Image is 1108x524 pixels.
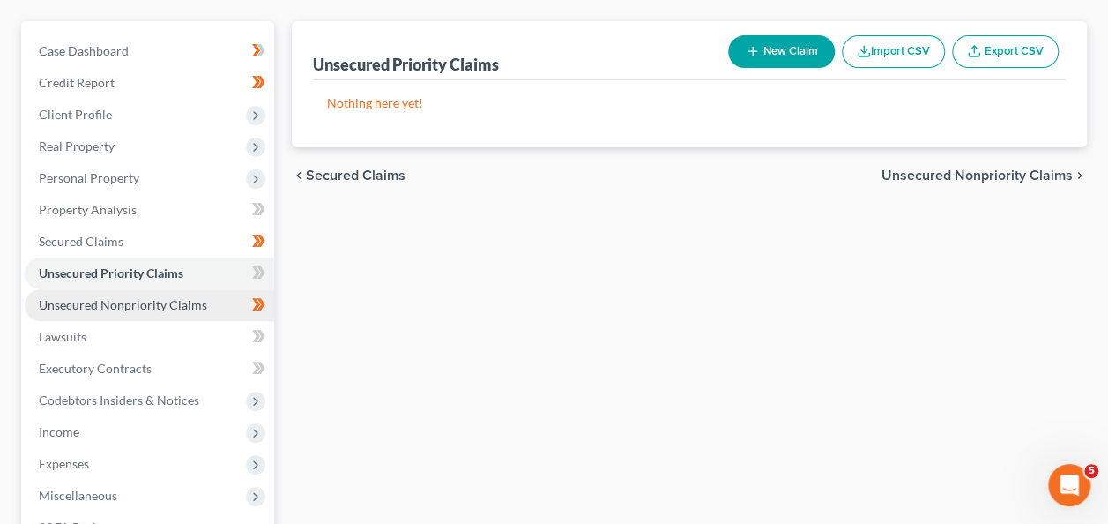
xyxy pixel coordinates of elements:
[25,289,274,321] a: Unsecured Nonpriority Claims
[25,67,274,99] a: Credit Report
[842,35,945,68] button: Import CSV
[39,456,89,471] span: Expenses
[313,54,499,75] div: Unsecured Priority Claims
[327,94,1052,112] p: Nothing here yet!
[39,424,79,439] span: Income
[881,168,1073,183] span: Unsecured Nonpriority Claims
[39,43,129,58] span: Case Dashboard
[39,202,137,217] span: Property Analysis
[39,393,199,408] span: Codebtors Insiders & Notices
[39,361,152,376] span: Executory Contracts
[39,266,183,281] span: Unsecured Priority Claims
[25,35,274,67] a: Case Dashboard
[39,107,112,122] span: Client Profile
[39,329,86,344] span: Lawsuits
[306,168,405,183] span: Secured Claims
[39,138,115,153] span: Real Property
[25,353,274,385] a: Executory Contracts
[25,321,274,353] a: Lawsuits
[292,168,306,183] i: chevron_left
[25,258,274,289] a: Unsecured Priority Claims
[728,35,835,68] button: New Claim
[39,170,139,185] span: Personal Property
[1048,464,1090,506] iframe: Intercom live chat
[881,168,1087,183] button: Unsecured Nonpriority Claims chevron_right
[39,297,207,312] span: Unsecured Nonpriority Claims
[25,194,274,226] a: Property Analysis
[952,35,1059,68] a: Export CSV
[292,168,405,183] button: chevron_left Secured Claims
[25,226,274,258] a: Secured Claims
[39,488,117,503] span: Miscellaneous
[1073,168,1087,183] i: chevron_right
[1084,464,1098,478] span: 5
[39,234,123,249] span: Secured Claims
[39,75,115,90] span: Credit Report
